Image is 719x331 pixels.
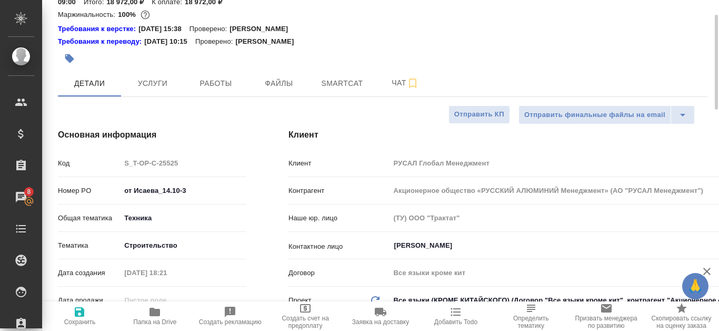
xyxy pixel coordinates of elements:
[121,237,246,255] div: Строительство
[254,77,304,90] span: Файлы
[288,213,390,223] p: Наше юр. лицо
[644,301,719,331] button: Скопировать ссылку на оценку заказа
[380,76,431,90] span: Чат
[121,183,246,198] input: ✎ Введи что-нибудь
[682,273,708,299] button: 🙏
[229,24,296,34] p: [PERSON_NAME]
[21,187,37,197] span: 8
[138,24,189,34] p: [DATE] 15:38
[58,24,138,34] div: Нажми, чтобы открыть папку с инструкцией
[288,241,390,252] p: Контактное лицо
[418,301,493,331] button: Добавить Todo
[64,77,115,90] span: Детали
[454,109,504,121] span: Отправить КП
[58,240,121,251] p: Тематика
[288,158,390,169] p: Клиент
[686,275,704,297] span: 🙏
[42,301,117,331] button: Сохранить
[524,109,665,121] span: Отправить финальные файлы на email
[195,36,236,47] p: Проверено:
[500,315,562,329] span: Определить тематику
[58,213,121,223] p: Общая тематика
[121,209,246,227] div: Техника
[352,318,409,326] span: Заявка на доставку
[518,105,671,124] button: Отправить финальные файлы на email
[121,155,246,171] input: Пустое поле
[58,11,118,18] p: Маржинальность:
[288,186,390,196] p: Контрагент
[138,8,152,22] button: 0.00 RUB;
[568,301,644,331] button: Призвать менеджера по развитию
[144,36,195,47] p: [DATE] 10:15
[575,315,637,329] span: Призвать менеджера по развитию
[235,36,302,47] p: [PERSON_NAME]
[58,36,144,47] a: Требования к переводу:
[288,129,707,141] h4: Клиент
[650,315,713,329] span: Скопировать ссылку на оценку заказа
[133,318,176,326] span: Папка на Drive
[199,318,262,326] span: Создать рекламацию
[58,295,121,306] p: Дата продажи
[317,77,367,90] span: Smartcat
[58,268,121,278] p: Дата создания
[288,295,312,306] p: Проект
[64,318,96,326] span: Сохранить
[58,47,81,70] button: Добавить тэг
[434,318,477,326] span: Добавить Todo
[118,11,138,18] p: 100%
[121,265,213,280] input: Пустое поле
[274,315,337,329] span: Создать счет на предоплату
[58,24,138,34] a: Требования к верстке:
[448,105,510,124] button: Отправить КП
[117,301,193,331] button: Папка на Drive
[193,301,268,331] button: Создать рекламацию
[493,301,568,331] button: Определить тематику
[189,24,230,34] p: Проверено:
[343,301,418,331] button: Заявка на доставку
[121,293,213,308] input: Пустое поле
[127,77,178,90] span: Услуги
[518,105,695,124] div: split button
[58,158,121,169] p: Код
[406,77,419,90] svg: Подписаться
[191,77,241,90] span: Работы
[288,268,390,278] p: Договор
[58,186,121,196] p: Номер PO
[58,129,246,141] h4: Основная информация
[3,184,39,210] a: 8
[268,301,343,331] button: Создать счет на предоплату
